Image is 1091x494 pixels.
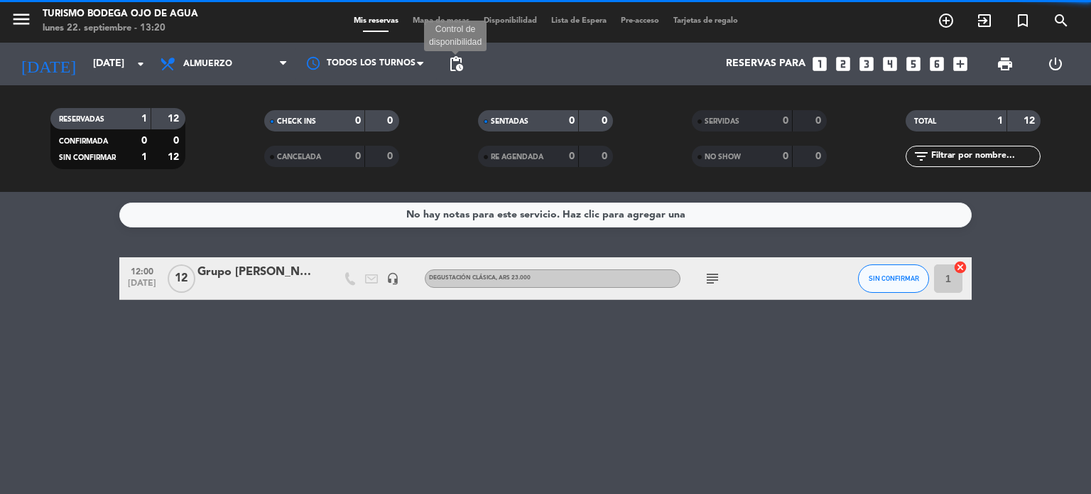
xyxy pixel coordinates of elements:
i: looks_4 [881,55,899,73]
i: cancel [953,260,967,274]
span: Almuerzo [183,59,232,69]
span: SENTADAS [491,118,528,125]
strong: 0 [355,151,361,161]
strong: 0 [387,116,396,126]
span: TOTAL [914,118,936,125]
span: Degustación Clásica [429,275,531,281]
i: [DATE] [11,48,86,80]
span: Reservas para [726,58,805,70]
strong: 0 [387,151,396,161]
span: Mapa de mesas [406,17,477,25]
strong: 12 [168,114,182,124]
span: , ARS 23.000 [496,275,531,281]
i: arrow_drop_down [132,55,149,73]
strong: 0 [815,116,824,126]
span: 12 [168,264,195,293]
i: search [1053,12,1070,29]
button: SIN CONFIRMAR [858,264,929,293]
span: NO SHOW [705,154,741,161]
button: menu [11,9,32,35]
i: power_settings_new [1047,55,1064,73]
div: Control de disponibilidad [424,21,487,52]
i: headset_mic [386,272,399,285]
span: print [997,55,1014,73]
strong: 0 [815,151,824,161]
span: SERVIDAS [705,118,739,125]
span: pending_actions [447,55,465,73]
strong: 12 [1024,116,1038,126]
i: add_box [951,55,970,73]
strong: 0 [569,151,575,161]
span: CHECK INS [277,118,316,125]
span: Lista de Espera [544,17,614,25]
i: looks_5 [904,55,923,73]
strong: 0 [569,116,575,126]
input: Filtrar por nombre... [930,149,1040,164]
strong: 0 [173,136,182,146]
i: exit_to_app [976,12,993,29]
span: RE AGENDADA [491,154,543,161]
div: No hay notas para este servicio. Haz clic para agregar una [406,207,685,223]
span: Disponibilidad [477,17,544,25]
span: RESERVADAS [59,116,104,123]
div: Grupo [PERSON_NAME] Tour (NITES) [197,263,318,281]
strong: 0 [141,136,147,146]
strong: 0 [783,116,788,126]
i: looks_6 [928,55,946,73]
i: looks_3 [857,55,876,73]
strong: 0 [355,116,361,126]
strong: 0 [783,151,788,161]
i: filter_list [913,148,930,165]
span: Pre-acceso [614,17,666,25]
strong: 1 [141,152,147,162]
div: lunes 22. septiembre - 13:20 [43,21,198,36]
span: Mis reservas [347,17,406,25]
span: SIN CONFIRMAR [869,274,919,282]
span: 12:00 [124,262,160,279]
strong: 1 [141,114,147,124]
span: [DATE] [124,279,160,295]
i: add_circle_outline [938,12,955,29]
i: looks_one [810,55,829,73]
i: subject [704,270,721,287]
strong: 0 [602,151,610,161]
span: CANCELADA [277,154,321,161]
i: looks_two [834,55,852,73]
span: SIN CONFIRMAR [59,154,116,161]
i: turned_in_not [1014,12,1031,29]
span: Tarjetas de regalo [666,17,745,25]
strong: 0 [602,116,610,126]
strong: 1 [997,116,1003,126]
strong: 12 [168,152,182,162]
i: menu [11,9,32,30]
div: Turismo Bodega Ojo de Agua [43,7,198,21]
span: CONFIRMADA [59,138,108,145]
div: LOG OUT [1030,43,1080,85]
